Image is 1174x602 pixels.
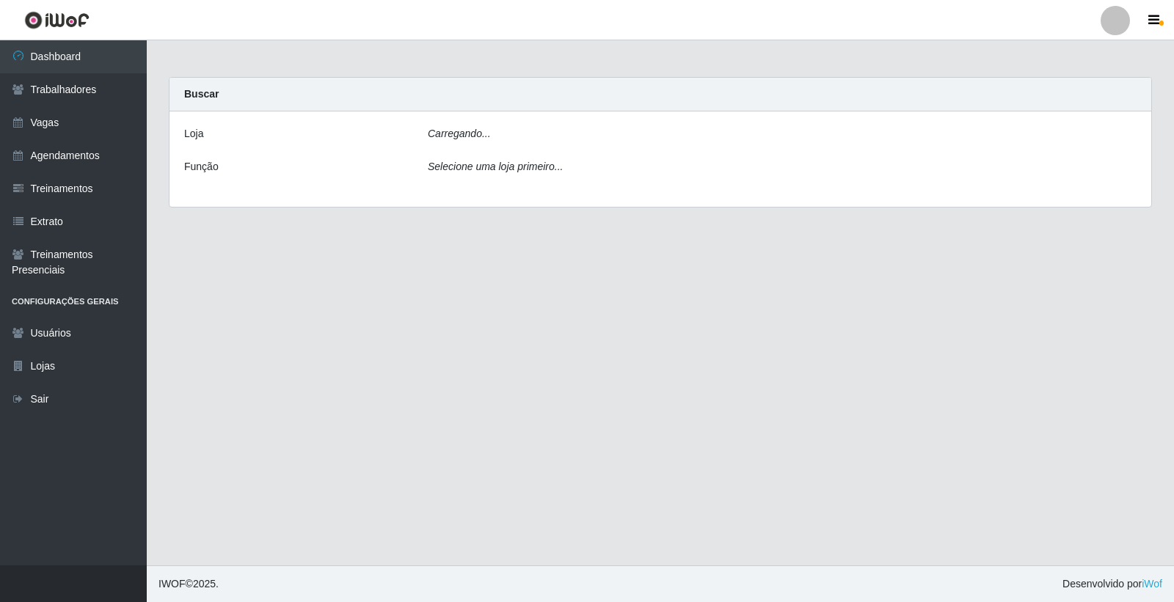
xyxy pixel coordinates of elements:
[184,88,219,100] strong: Buscar
[158,578,186,590] span: IWOF
[24,11,90,29] img: CoreUI Logo
[428,128,491,139] i: Carregando...
[184,159,219,175] label: Função
[1062,576,1162,592] span: Desenvolvido por
[1142,578,1162,590] a: iWof
[184,126,203,142] label: Loja
[158,576,219,592] span: © 2025 .
[428,161,563,172] i: Selecione uma loja primeiro...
